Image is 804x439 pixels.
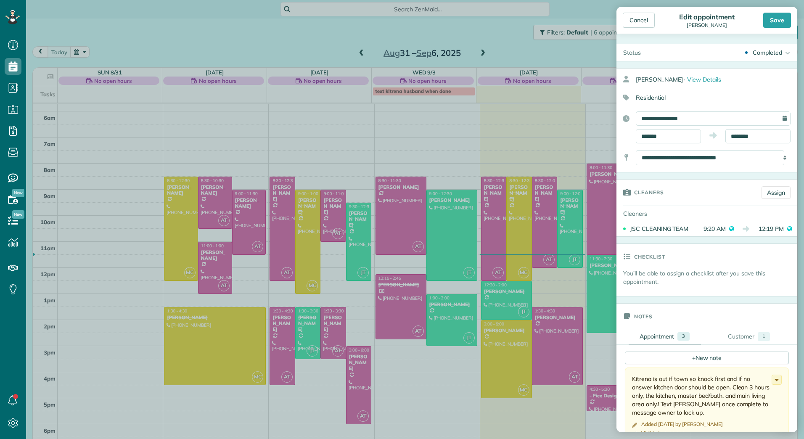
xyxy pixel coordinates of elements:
div: 1 [758,332,770,341]
div: [PERSON_NAME] [636,72,797,87]
span: New [12,210,24,219]
div: Status [616,44,648,61]
div: Residential [616,90,791,105]
span: + [692,354,696,361]
div: Edit appointment [677,13,737,21]
p: You’ll be able to assign a checklist after you save this appointment. [623,269,797,286]
time: Added [DATE] by [PERSON_NAME] [641,421,723,427]
h3: Notes [634,304,653,329]
span: View Details [687,76,721,83]
div: Visible to everyone [641,430,685,436]
div: New note [625,352,789,364]
span: 9:20 AM [697,225,726,233]
div: Customer [728,332,754,341]
h3: Checklist [634,244,665,269]
div: Completed [753,48,782,57]
div: [PERSON_NAME] [677,22,737,28]
div: Appointment [640,332,674,341]
div: JSC CLEANING TEAM [630,225,695,233]
div: Kitrena is out if town so knock first and if no answer kitchen door should be open. Clean 3 hours... [632,375,772,417]
a: Assign [762,186,791,199]
span: · [684,76,685,83]
h3: Cleaners [634,180,664,205]
div: Save [763,13,791,28]
span: 12:19 PM [755,225,784,233]
div: Cancel [623,13,655,28]
div: 3 [677,332,690,341]
span: New [12,189,24,197]
div: Cleaners [616,206,675,221]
